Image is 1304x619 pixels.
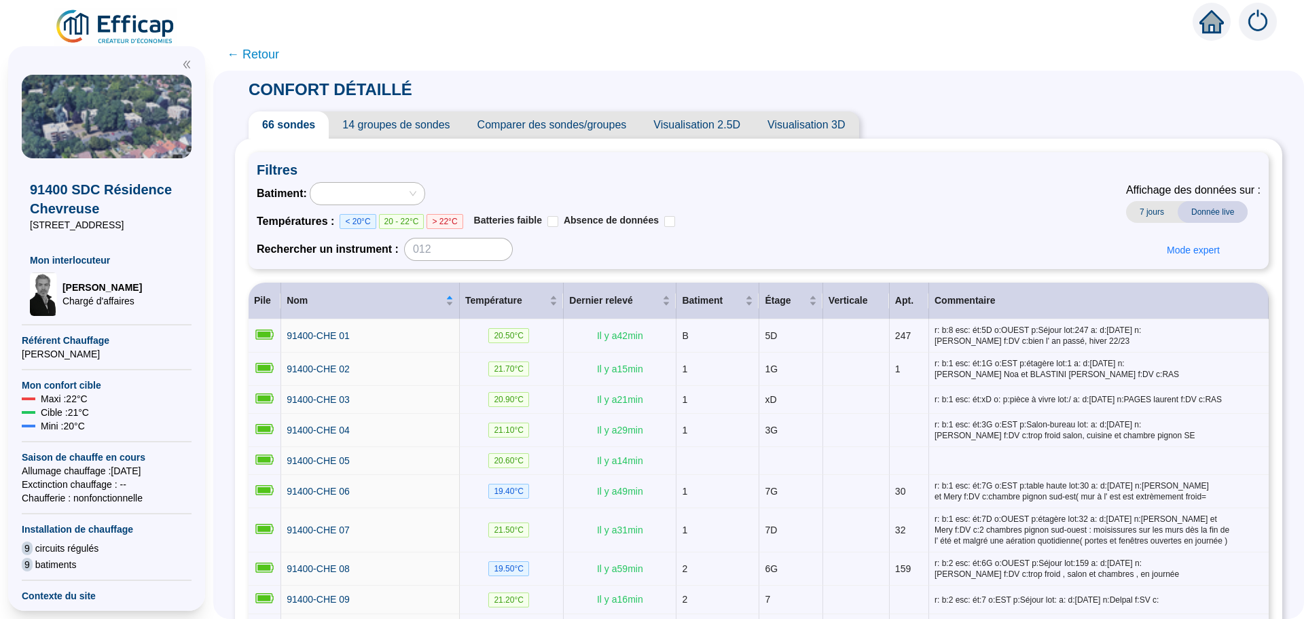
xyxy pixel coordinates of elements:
[287,423,350,438] a: 91400-CHE 04
[765,425,778,436] span: 3G
[765,364,778,374] span: 1G
[22,464,192,478] span: Allumage chauffage : [DATE]
[935,325,1263,347] span: r: b:8 esc: ét:5D o:OUEST p:Séjour lot:247 a: d:[DATE] n:[PERSON_NAME] f:DV c:bien l' an passé, h...
[287,455,350,466] span: 91400-CHE 05
[235,80,426,99] span: CONFORT DÉTAILLÉ
[287,525,350,535] span: 91400-CHE 07
[182,60,192,69] span: double-left
[22,334,192,347] span: Référent Chauffage
[465,294,547,308] span: Température
[759,283,822,319] th: Étage
[488,484,529,499] span: 19.40 °C
[597,394,643,405] span: Il y a 21 min
[895,486,906,497] span: 30
[287,393,350,407] a: 91400-CHE 03
[22,589,192,603] span: Contexte du site
[895,364,901,374] span: 1
[765,394,776,405] span: xD
[597,525,643,535] span: Il y a 31 min
[287,486,350,497] span: 91400-CHE 06
[935,514,1263,546] span: r: b:1 esc: ét:7D o:OUEST p:étagère lot:32 a: d:[DATE] n:[PERSON_NAME] et Mery f:DV c:2 chambres ...
[41,392,88,406] span: Maxi : 22 °C
[22,478,192,491] span: Exctinction chauffage : --
[22,450,192,464] span: Saison de chauffe en cours
[287,594,350,605] span: 91400-CHE 09
[682,364,687,374] span: 1
[287,425,350,436] span: 91400-CHE 04
[597,425,643,436] span: Il y a 29 min
[682,330,688,341] span: B
[22,542,33,555] span: 9
[935,480,1263,502] span: r: b:1 esc: ét:7G o:EST p:table haute lot:30 a: d:[DATE] n:[PERSON_NAME] et Mery f:DV c:chambre p...
[765,563,778,574] span: 6G
[30,218,183,232] span: [STREET_ADDRESS]
[640,111,754,139] span: Visualisation 2.5D
[35,558,77,571] span: batiments
[488,423,529,438] span: 21.10 °C
[765,486,778,497] span: 7G
[30,180,183,218] span: 91400 SDC Résidence Chevreuse
[464,111,640,139] span: Comparer des sondes/groupes
[488,361,529,376] span: 21.70 °C
[682,294,742,308] span: Batiment
[488,561,529,576] span: 19.50 °C
[929,283,1269,319] th: Commentaire
[329,111,463,139] span: 14 groupes de sondes
[765,294,805,308] span: Étage
[340,214,376,229] span: < 20°C
[682,425,687,436] span: 1
[676,283,759,319] th: Batiment
[281,283,460,319] th: Nom
[1199,10,1224,34] span: home
[569,294,659,308] span: Dernier relevé
[287,362,350,376] a: 91400-CHE 02
[682,563,687,574] span: 2
[287,364,350,374] span: 91400-CHE 02
[287,563,350,574] span: 91400-CHE 08
[890,283,929,319] th: Apt.
[564,283,676,319] th: Dernier relevé
[474,215,542,226] span: Batteries faible
[597,364,643,374] span: Il y a 15 min
[22,491,192,505] span: Chaufferie : non fonctionnelle
[488,453,529,468] span: 20.60 °C
[597,486,643,497] span: Il y a 49 min
[254,295,271,306] span: Pile
[597,455,643,466] span: Il y a 14 min
[1239,3,1277,41] img: alerts
[22,558,33,571] span: 9
[895,563,911,574] span: 159
[287,593,350,607] a: 91400-CHE 09
[682,394,687,405] span: 1
[287,330,350,341] span: 91400-CHE 01
[460,283,564,319] th: Température
[765,594,770,605] span: 7
[823,283,890,319] th: Verticale
[257,241,399,258] span: Rechercher un instrument :
[682,525,687,535] span: 1
[30,272,57,316] img: Chargé d'affaires
[404,238,513,261] input: 012
[287,329,350,343] a: 91400-CHE 01
[1167,243,1220,258] span: Mode expert
[488,523,529,537] span: 21.50 °C
[22,347,192,361] span: [PERSON_NAME]
[41,419,85,433] span: Mini : 20 °C
[935,558,1263,580] span: r: b:2 esc: ét:6G o:OUEST p:Séjour lot:159 a: d:[DATE] n:[PERSON_NAME] f:DV c:trop froid , salon ...
[1126,182,1261,198] span: Affichage des données sur :
[935,358,1263,380] span: r: b:1 esc: ét:1G o:EST p:étagère lot:1 a: d:[DATE] n:[PERSON_NAME] Noa et BLASTINI [PERSON_NAME]...
[895,525,906,535] span: 32
[249,111,329,139] span: 66 sondes
[488,328,529,343] span: 20.50 °C
[597,330,643,341] span: Il y a 42 min
[227,45,279,64] span: ← Retour
[597,594,643,605] span: Il y a 16 min
[895,330,911,341] span: 247
[1156,239,1231,261] button: Mode expert
[30,253,183,267] span: Mon interlocuteur
[935,595,1263,605] span: r: b:2 esc: ét:7 o:EST p:Séjour lot: a: d:[DATE] n:Delpal f:SV c:
[62,294,142,308] span: Chargé d'affaires
[41,406,89,419] span: Cible : 21 °C
[765,330,777,341] span: 5D
[564,215,659,226] span: Absence de données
